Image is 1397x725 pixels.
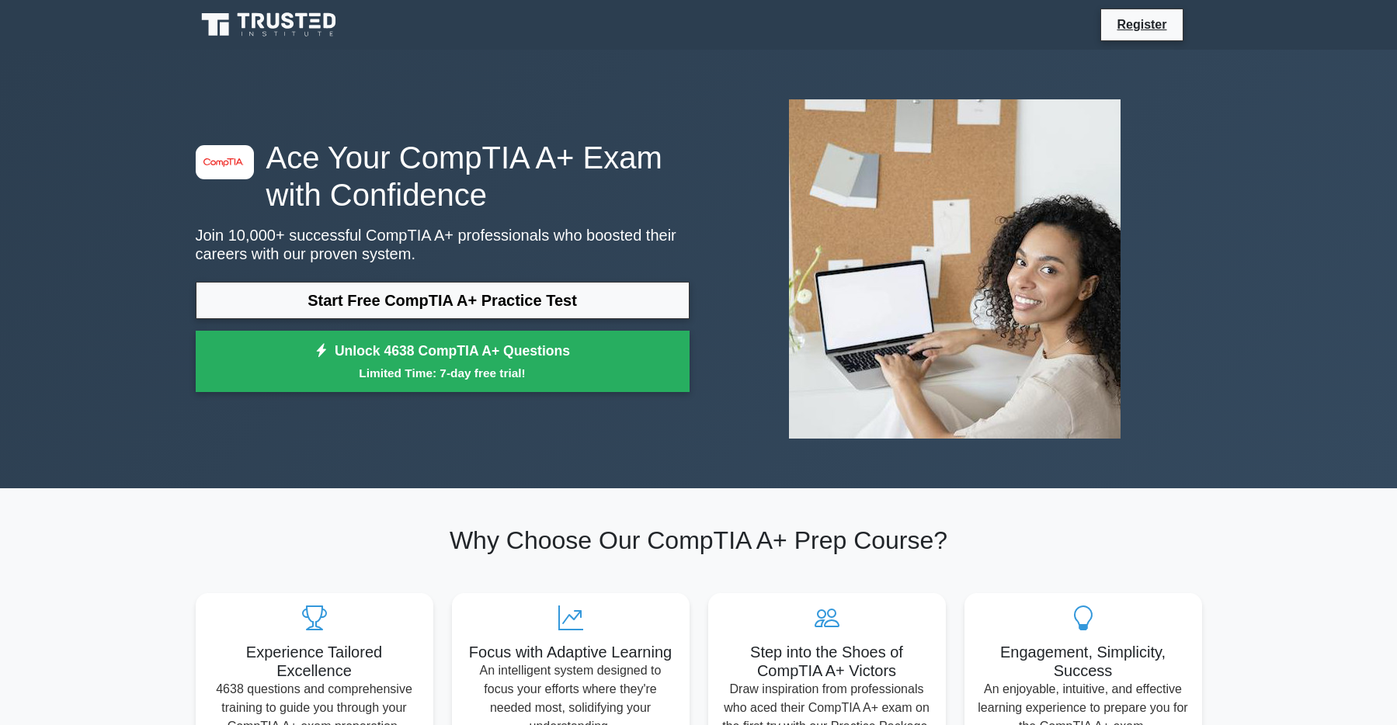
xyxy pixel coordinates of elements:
[721,643,933,680] h5: Step into the Shoes of CompTIA A+ Victors
[208,643,421,680] h5: Experience Tailored Excellence
[196,526,1202,555] h2: Why Choose Our CompTIA A+ Prep Course?
[196,331,690,393] a: Unlock 4638 CompTIA A+ QuestionsLimited Time: 7-day free trial!
[215,364,670,382] small: Limited Time: 7-day free trial!
[1107,15,1176,34] a: Register
[196,139,690,213] h1: Ace Your CompTIA A+ Exam with Confidence
[196,226,690,263] p: Join 10,000+ successful CompTIA A+ professionals who boosted their careers with our proven system.
[196,282,690,319] a: Start Free CompTIA A+ Practice Test
[464,643,677,661] h5: Focus with Adaptive Learning
[977,643,1190,680] h5: Engagement, Simplicity, Success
